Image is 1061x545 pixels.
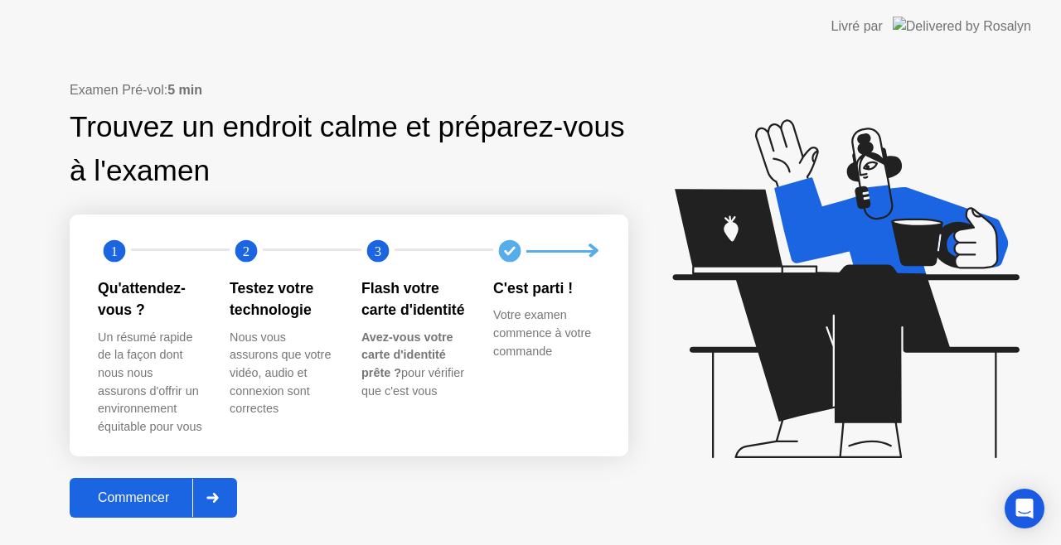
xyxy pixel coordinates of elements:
div: Commencer [75,490,192,505]
div: Open Intercom Messenger [1005,489,1044,528]
div: Testez votre technologie [230,277,335,321]
text: 2 [243,244,250,259]
text: 3 [375,244,381,259]
div: Votre examen commence à votre commande [493,306,598,360]
div: Qu'attendez-vous ? [98,277,203,321]
b: Avez-vous votre carte d'identité prête ? [361,330,453,379]
img: Delivered by Rosalyn [893,17,1031,36]
div: C'est parti ! [493,277,598,299]
div: Examen Pré-vol: [70,80,628,100]
div: Un résumé rapide de la façon dont nous nous assurons d'offrir un environnement équitable pour vous [98,329,203,436]
div: Livré par [831,17,883,36]
button: Commencer [70,478,237,518]
b: 5 min [167,83,202,97]
div: pour vérifier que c'est vous [361,329,467,400]
text: 1 [111,244,118,259]
div: Trouvez un endroit calme et préparez-vous à l'examen [70,105,628,193]
div: Nous vous assurons que votre vidéo, audio et connexion sont correctes [230,329,335,418]
div: Flash votre carte d'identité [361,277,467,321]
